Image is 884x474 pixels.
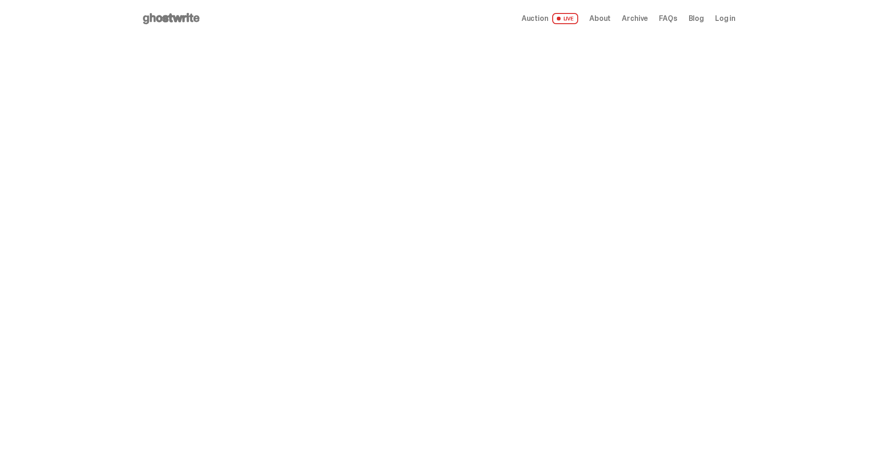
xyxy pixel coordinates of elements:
a: FAQs [659,15,677,22]
a: Auction LIVE [522,13,578,24]
a: Archive [622,15,648,22]
span: LIVE [552,13,579,24]
a: About [589,15,611,22]
a: Log in [715,15,736,22]
a: Blog [689,15,704,22]
span: Auction [522,15,548,22]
